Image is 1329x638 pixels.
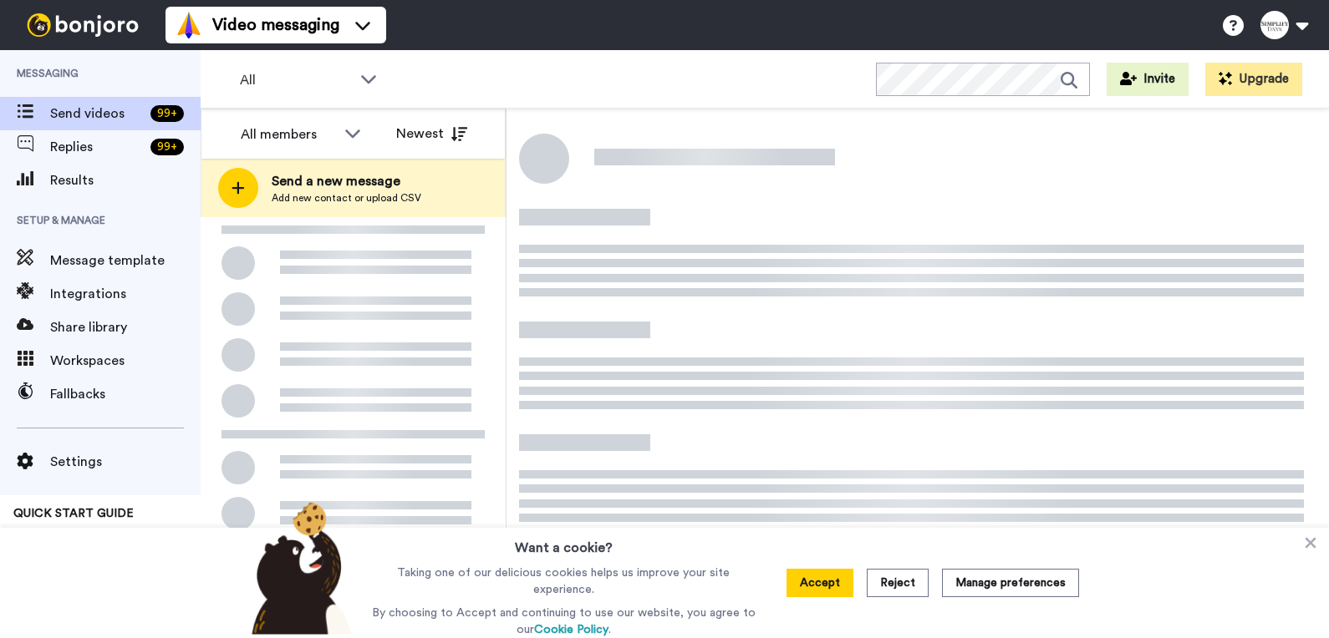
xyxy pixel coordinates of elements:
[13,508,134,519] span: QUICK START GUIDE
[240,70,352,90] span: All
[50,170,201,190] span: Results
[50,351,201,371] span: Workspaces
[384,117,480,150] button: Newest
[368,605,760,638] p: By choosing to Accept and continuing to use our website, you agree to our .
[50,137,144,157] span: Replies
[20,13,145,37] img: bj-logo-header-white.svg
[50,251,201,271] span: Message template
[1205,63,1302,96] button: Upgrade
[942,569,1079,597] button: Manage preferences
[272,171,421,191] span: Send a new message
[515,528,613,558] h3: Want a cookie?
[1107,63,1189,96] button: Invite
[50,384,201,404] span: Fallbacks
[237,501,360,635] img: bear-with-cookie.png
[534,624,608,635] a: Cookie Policy
[212,13,339,37] span: Video messaging
[176,12,202,38] img: vm-color.svg
[150,105,184,122] div: 99 +
[150,139,184,155] div: 99 +
[50,104,144,124] span: Send videos
[272,191,421,205] span: Add new contact or upload CSV
[50,284,201,304] span: Integrations
[368,565,760,598] p: Taking one of our delicious cookies helps us improve your site experience.
[867,569,929,597] button: Reject
[241,124,336,144] div: All members
[50,452,201,472] span: Settings
[50,317,201,337] span: Share library
[787,569,853,597] button: Accept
